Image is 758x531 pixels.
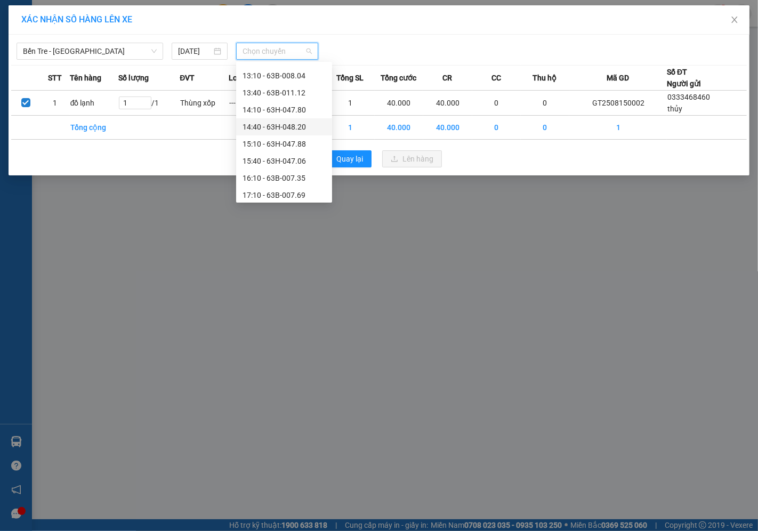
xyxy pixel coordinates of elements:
[442,72,452,84] span: CR
[140,75,152,85] span: SL:
[243,189,326,201] div: 17:10 - 63B-007.69
[316,150,372,167] button: rollbackQuay lại
[30,11,75,21] span: Giồng Trôm
[95,54,100,64] span: 0
[472,116,521,140] td: 0
[83,35,131,45] span: 0974184848
[229,72,262,84] span: Loại hàng
[730,15,739,24] span: close
[243,138,326,150] div: 15:10 - 63H-047.88
[180,91,228,116] td: Thùng xốp
[326,91,374,116] td: 1
[229,91,277,116] td: ---
[423,116,472,140] td: 40.000
[4,35,52,45] span: 0333468460
[21,14,132,25] span: XÁC NHẬN SỐ HÀNG LÊN XE
[70,91,118,116] td: đồ lạnh
[569,91,667,116] td: GT2508150002
[243,87,326,99] div: 13:40 - 63B-011.12
[83,23,95,33] span: thu
[48,72,62,84] span: STT
[17,54,43,64] span: 40.000
[118,72,149,84] span: Số lượng
[382,150,442,167] button: uploadLên hàng
[23,43,157,59] span: Bến Tre - Sài Gòn
[336,153,363,165] span: Quay lại
[41,91,70,116] td: 1
[381,72,416,84] span: Tổng cước
[667,93,710,101] span: 0333468460
[243,70,326,82] div: 13:10 - 63B-008.04
[569,116,667,140] td: 1
[178,45,212,57] input: 15/08/2025
[243,121,326,133] div: 14:40 - 63H-048.20
[336,72,364,84] span: Tổng SL
[720,5,749,35] button: Close
[491,72,501,84] span: CC
[521,91,569,116] td: 0
[607,72,629,84] span: Mã GD
[243,155,326,167] div: 15:40 - 63H-047.06
[83,11,158,21] p: Nhận:
[82,52,159,66] td: CC:
[152,74,158,85] span: 1
[70,72,101,84] span: Tên hàng
[667,66,701,90] div: Số ĐT Người gửi
[243,43,312,59] span: Chọn chuyến
[4,52,82,66] td: CR:
[533,72,557,84] span: Thu hộ
[118,91,180,116] td: / 1
[375,91,423,116] td: 40.000
[70,116,118,140] td: Tổng cộng
[667,104,682,113] span: thủy
[180,72,195,84] span: ĐVT
[326,116,374,140] td: 1
[243,104,326,116] div: 14:10 - 63H-047.80
[243,172,326,184] div: 16:10 - 63B-007.35
[105,11,133,21] span: Quận 5
[521,116,569,140] td: 0
[4,11,81,21] p: Gửi từ:
[4,23,21,33] span: thủy
[472,91,521,116] td: 0
[423,91,472,116] td: 40.000
[4,69,70,90] span: 1 - Thùng xốp (đồ lạnh )
[375,116,423,140] td: 40.000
